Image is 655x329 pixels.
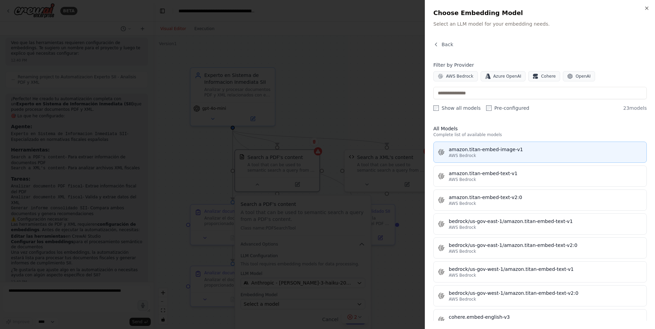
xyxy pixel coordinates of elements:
[433,142,647,163] button: amazon.titan-embed-image-v1AWS Bedrock
[433,237,647,259] button: bedrock/us-gov-east-1/amazon.titan-embed-text-v2:0AWS Bedrock
[449,290,642,297] div: bedrock/us-gov-west-1/amazon.titan-embed-text-v2:0
[433,132,647,137] p: Complete list of available models
[449,242,642,249] div: bedrock/us-gov-east-1/amazon.titan-embed-text-v2:0
[449,314,642,320] div: cohere.embed-english-v3
[449,153,476,158] span: AWS Bedrock
[433,105,481,111] label: Show all models
[433,62,647,68] h4: Filter by Provider
[449,218,642,225] div: bedrock/us-gov-east-1/amazon.titan-embed-text-v1
[449,273,476,278] span: AWS Bedrock
[446,74,473,79] span: AWS Bedrock
[433,125,647,132] h3: All Models
[433,213,647,235] button: bedrock/us-gov-east-1/amazon.titan-embed-text-v1AWS Bedrock
[449,146,642,153] div: amazon.titan-embed-image-v1
[433,166,647,187] button: amazon.titan-embed-text-v1AWS Bedrock
[433,189,647,211] button: amazon.titan-embed-text-v2:0AWS Bedrock
[433,8,647,18] h2: Choose Embedding Model
[541,74,556,79] span: Cohere
[563,71,595,81] button: OpenAI
[528,71,560,81] button: Cohere
[449,225,476,230] span: AWS Bedrock
[449,194,642,201] div: amazon.titan-embed-text-v2:0
[449,177,476,182] span: AWS Bedrock
[442,41,453,48] span: Back
[433,41,453,48] button: Back
[493,74,521,79] span: Azure OpenAI
[449,170,642,177] div: amazon.titan-embed-text-v1
[481,71,526,81] button: Azure OpenAI
[433,21,647,27] p: Select an LLM model for your embedding needs.
[449,266,642,273] div: bedrock/us-gov-west-1/amazon.titan-embed-text-v1
[433,285,647,306] button: bedrock/us-gov-west-1/amazon.titan-embed-text-v2:0AWS Bedrock
[433,105,439,111] input: Show all models
[576,74,591,79] span: OpenAI
[486,105,492,111] input: Pre-configured
[449,249,476,254] span: AWS Bedrock
[486,105,529,111] label: Pre-configured
[433,261,647,282] button: bedrock/us-gov-west-1/amazon.titan-embed-text-v1AWS Bedrock
[449,297,476,302] span: AWS Bedrock
[623,105,647,111] span: 23 models
[433,71,478,81] button: AWS Bedrock
[449,320,476,326] span: AWS Bedrock
[449,201,476,206] span: AWS Bedrock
